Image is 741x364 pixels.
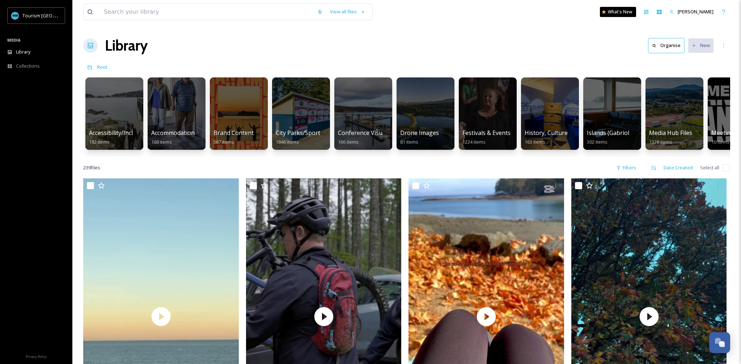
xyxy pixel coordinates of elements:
[400,139,418,145] span: 81 items
[89,129,150,137] span: Accessibility/Inclusivity
[16,63,40,69] span: Collections
[97,63,107,71] a: Root
[338,129,390,137] span: Conference Visuals
[678,8,714,15] span: [PERSON_NAME]
[12,12,19,19] img: tourism_nanaimo_logo.jpeg
[587,139,607,145] span: 302 items
[213,129,254,137] span: Brand Content
[7,37,21,43] span: MEDIA
[105,35,148,56] a: Library
[83,164,100,171] span: 239 file s
[213,130,254,145] a: Brand Content567 items
[213,139,234,145] span: 567 items
[338,130,390,145] a: Conference Visuals166 items
[649,139,672,145] span: 1328 items
[462,130,511,145] a: Festivals & Events1224 items
[711,139,729,145] span: 10 items
[326,5,369,19] a: View all files
[600,7,636,17] a: What's New
[525,139,545,145] span: 163 items
[16,48,30,55] span: Library
[26,352,47,360] a: Privacy Policy
[151,130,215,145] a: Accommodations by Biz168 items
[338,139,359,145] span: 166 items
[151,129,215,137] span: Accommodations by Biz
[666,5,717,19] a: [PERSON_NAME]
[100,4,313,20] input: Search your library
[22,12,87,19] span: Tourism [GEOGRAPHIC_DATA]
[462,129,511,137] span: Festivals & Events
[89,139,110,145] span: 182 items
[700,164,719,171] span: Select all
[400,130,439,145] a: Drone Images81 items
[151,139,172,145] span: 168 items
[276,129,342,137] span: City Parks/Sport Images
[587,130,700,145] a: Islands (Gabriola, Saysutshun, Protection)302 items
[26,354,47,359] span: Privacy Policy
[525,130,601,145] a: History, Culture & Shopping163 items
[525,129,601,137] span: History, Culture & Shopping
[276,139,299,145] span: 1846 items
[613,161,640,175] div: Filters
[587,129,700,137] span: Islands (Gabriola, Saysutshun, Protection)
[649,129,692,137] span: Media Hub Files
[462,139,486,145] span: 1224 items
[688,38,714,52] button: New
[660,161,696,175] div: Date Created
[648,38,685,53] button: Organise
[276,130,342,145] a: City Parks/Sport Images1846 items
[97,64,107,70] span: Root
[400,129,439,137] span: Drone Images
[89,130,150,145] a: Accessibility/Inclusivity182 items
[709,332,730,353] button: Open Chat
[649,130,692,145] a: Media Hub Files1328 items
